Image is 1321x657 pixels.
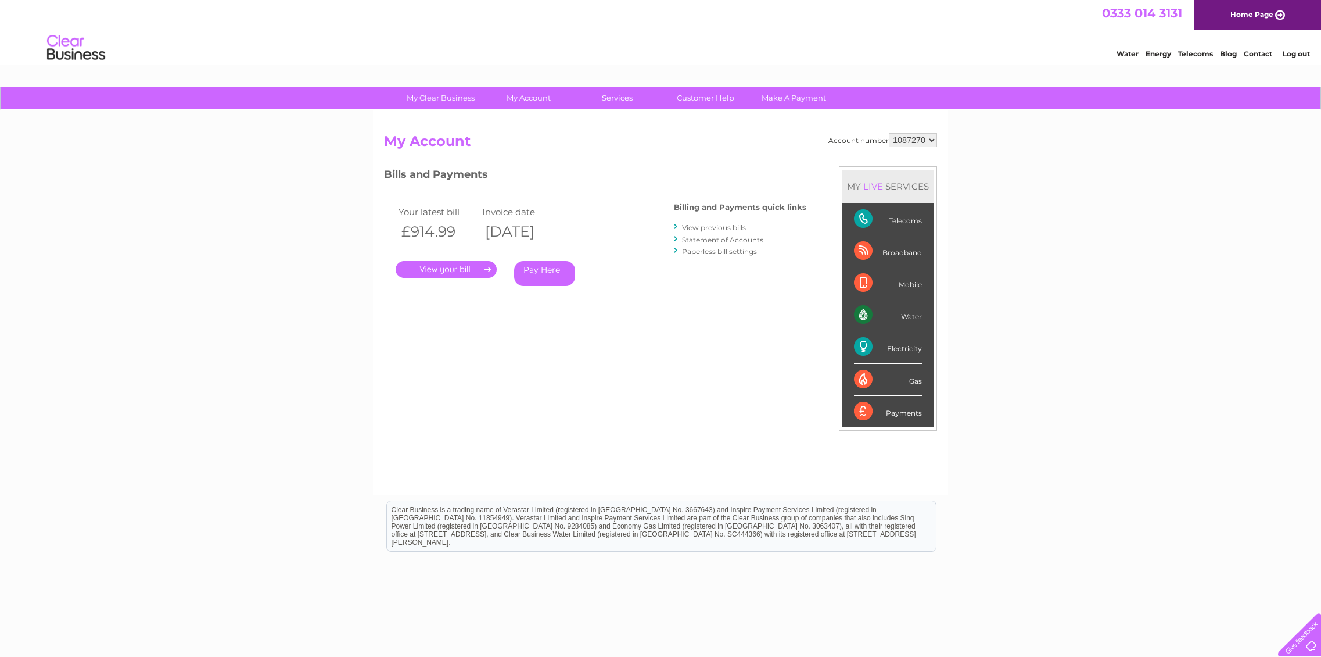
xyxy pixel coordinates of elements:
[854,299,922,331] div: Water
[842,170,934,203] div: MY SERVICES
[1178,49,1213,58] a: Telecoms
[1146,49,1171,58] a: Energy
[682,235,763,244] a: Statement of Accounts
[396,261,497,278] a: .
[682,247,757,256] a: Paperless bill settings
[746,87,842,109] a: Make A Payment
[828,133,937,147] div: Account number
[569,87,665,109] a: Services
[479,220,563,244] th: [DATE]
[854,331,922,363] div: Electricity
[854,267,922,299] div: Mobile
[854,396,922,427] div: Payments
[674,203,806,212] h4: Billing and Payments quick links
[479,204,563,220] td: Invoice date
[396,204,479,220] td: Your latest bill
[387,6,936,56] div: Clear Business is a trading name of Verastar Limited (registered in [GEOGRAPHIC_DATA] No. 3667643...
[1283,49,1310,58] a: Log out
[384,166,806,187] h3: Bills and Payments
[658,87,753,109] a: Customer Help
[1102,6,1182,20] a: 0333 014 3131
[46,30,106,66] img: logo.png
[514,261,575,286] a: Pay Here
[854,364,922,396] div: Gas
[384,133,937,155] h2: My Account
[854,203,922,235] div: Telecoms
[1244,49,1272,58] a: Contact
[396,220,479,244] th: £914.99
[682,223,746,232] a: View previous bills
[1117,49,1139,58] a: Water
[481,87,577,109] a: My Account
[861,181,885,192] div: LIVE
[1220,49,1237,58] a: Blog
[393,87,489,109] a: My Clear Business
[854,235,922,267] div: Broadband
